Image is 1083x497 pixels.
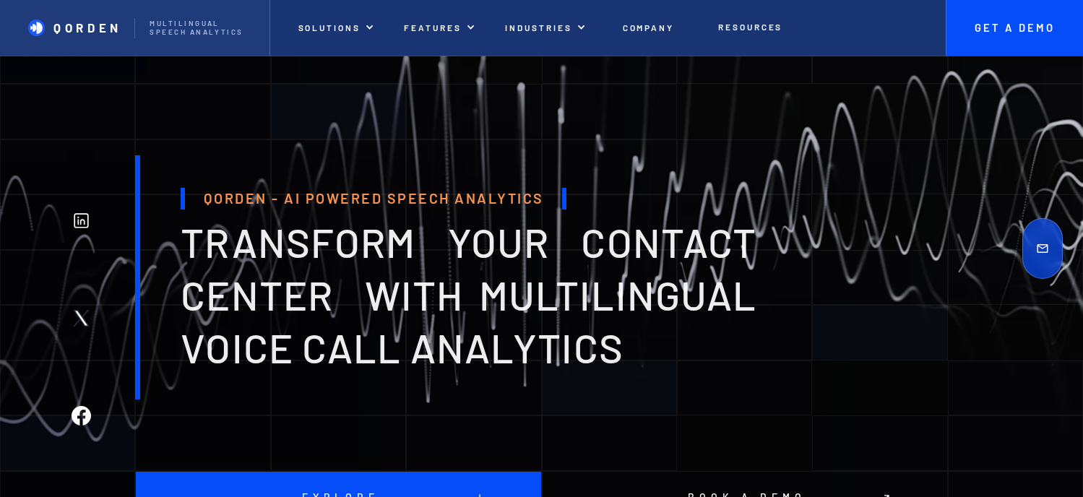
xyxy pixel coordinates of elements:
[72,406,91,425] img: Facebook
[404,22,462,33] p: features
[150,20,254,37] p: Multilingual Speech analytics
[72,308,91,328] img: Twitter
[53,20,122,35] p: Qorden
[960,22,1069,35] p: Get A Demo
[181,188,566,209] h1: Qorden - AI Powered Speech Analytics
[718,22,782,32] p: Resources
[505,22,571,33] p: INDUSTRIES
[298,22,361,33] p: Solutions
[623,22,675,33] p: Company
[72,211,91,230] img: Linkedin
[181,217,756,371] span: transform your contact center with multilingual voice Call analytics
